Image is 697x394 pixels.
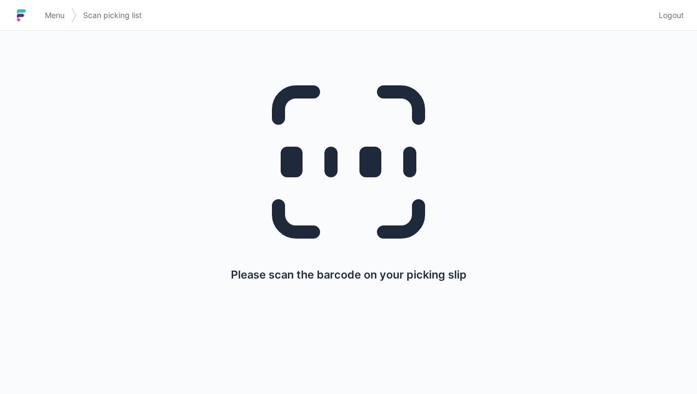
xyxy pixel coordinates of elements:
span: Logout [659,10,684,21]
a: Logout [652,5,684,25]
a: Menu [38,5,71,25]
span: Scan picking list [83,10,142,21]
img: svg> [71,2,77,28]
span: Menu [45,10,65,21]
img: logo-small.jpg [13,7,30,24]
a: Scan picking list [77,5,148,25]
p: Please scan the barcode on your picking slip [231,267,467,282]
